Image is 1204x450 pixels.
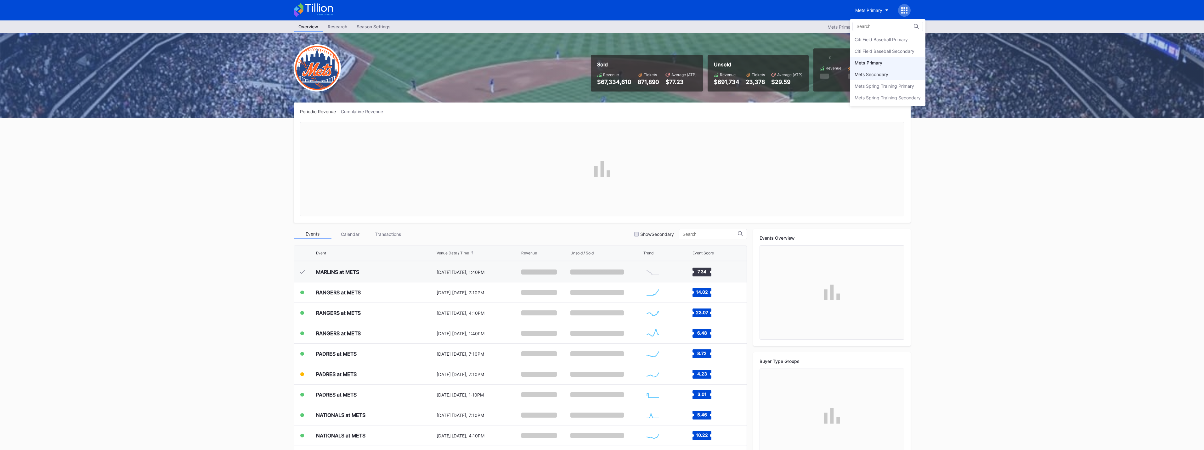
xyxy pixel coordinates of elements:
div: Mets Secondary [855,72,888,77]
div: Mets Spring Training Secondary [855,95,921,100]
input: Search [856,24,912,29]
div: Mets Spring Training Primary [855,83,914,89]
div: Citi Field Baseball Secondary [855,48,914,54]
div: Mets Primary [855,60,882,65]
div: Citi Field Baseball Primary [855,37,908,42]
